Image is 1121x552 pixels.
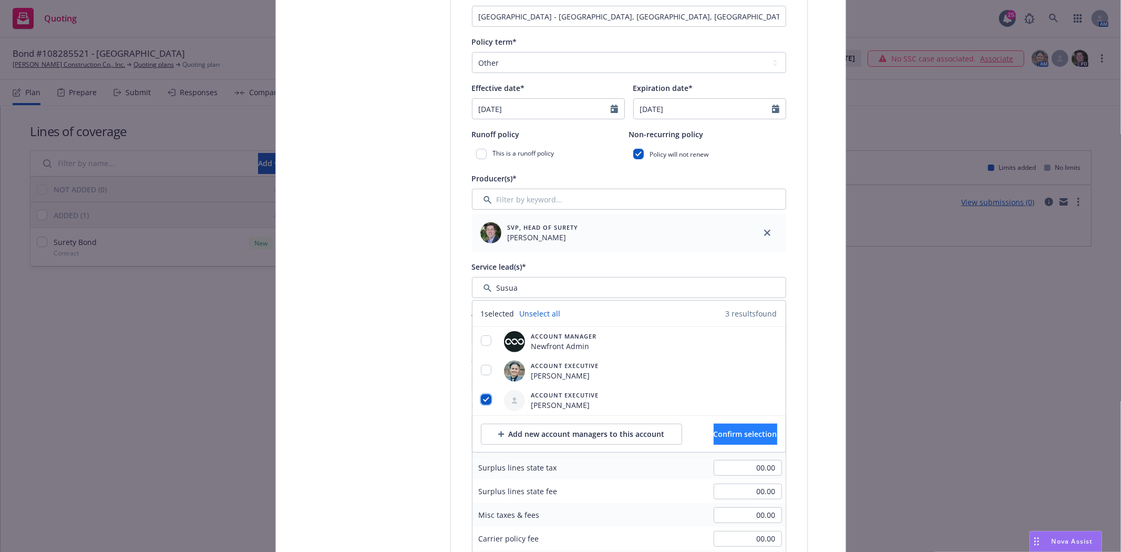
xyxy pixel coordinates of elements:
span: Misc taxes & fees [479,510,540,520]
input: 0.00 [714,484,782,499]
span: Nova Assist [1052,537,1093,546]
span: Service lead(s)* [472,262,527,272]
span: [PERSON_NAME] [531,370,599,381]
button: Confirm selection [714,424,777,445]
div: This is a runoff policy [472,145,629,163]
span: Surplus lines state fee [479,486,558,496]
span: Effective date* [472,83,525,93]
img: employee photo [504,361,525,382]
input: 0.00 [714,460,782,476]
svg: Calendar [611,105,618,113]
span: Newfront Admin [531,341,597,352]
span: Account Executive [531,391,599,400]
div: Drag to move [1030,531,1043,551]
span: Confirm selection [714,429,777,439]
span: Account Executive [531,361,599,370]
span: Account Manager [531,332,597,341]
span: Surplus lines state tax [479,463,557,473]
div: Add new account managers to this account [498,424,665,444]
span: 3 results found [726,308,777,319]
input: MM/DD/YYYY [472,99,611,119]
input: Filter by keyword... [472,277,786,298]
img: employee photo [480,222,501,243]
input: MM/DD/YYYY [634,99,772,119]
span: SVP, Head of Surety [508,223,579,232]
span: Policy term* [472,37,517,47]
span: [PERSON_NAME] [508,232,579,243]
a: Unselect all [520,308,561,319]
span: Expiration date* [633,83,693,93]
span: Producer(s)* [472,173,517,183]
a: close [761,227,774,239]
span: [PERSON_NAME] [531,400,599,411]
span: 1 selected [481,308,515,319]
span: Runoff policy [472,129,520,139]
span: Non-recurring policy [629,129,704,139]
input: Filter by keyword... [472,189,786,210]
svg: Calendar [772,105,779,113]
input: 0.00 [714,507,782,523]
button: Add new account managers to this account [481,424,682,445]
span: Carrier policy fee [479,534,539,544]
button: Nova Assist [1030,531,1102,552]
img: employee photo [504,331,525,352]
input: 0.00 [714,531,782,547]
div: Policy will not renew [629,145,786,163]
